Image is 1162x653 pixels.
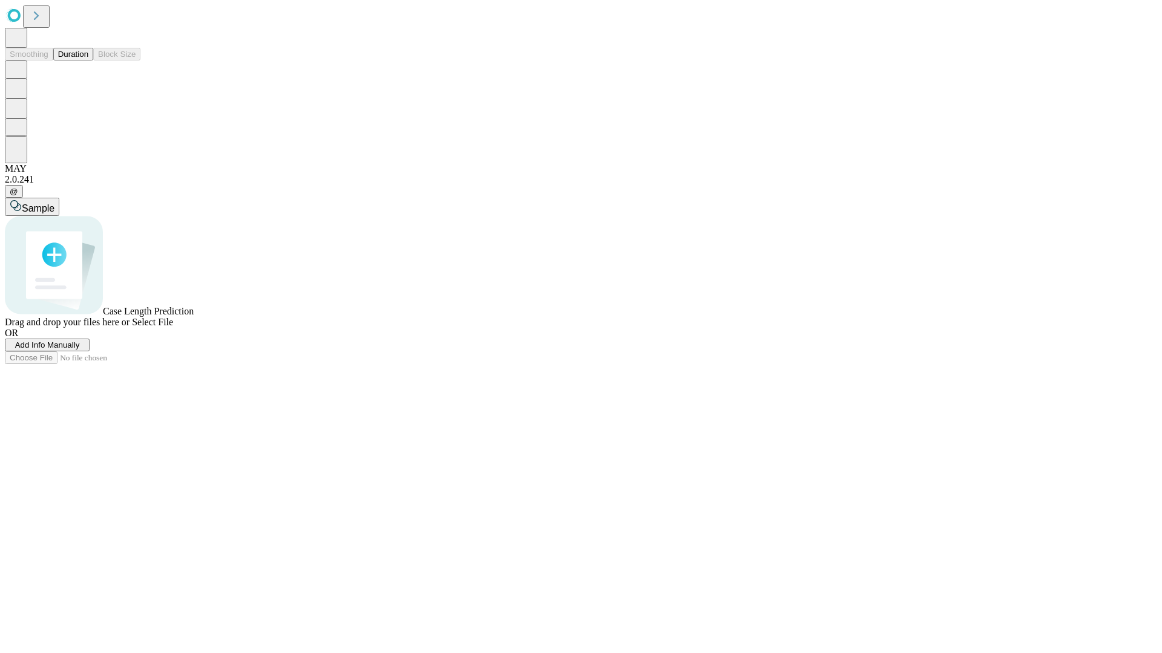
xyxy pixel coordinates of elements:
[5,185,23,198] button: @
[5,317,130,327] span: Drag and drop your files here or
[5,339,90,351] button: Add Info Manually
[10,187,18,196] span: @
[93,48,140,60] button: Block Size
[53,48,93,60] button: Duration
[15,340,80,349] span: Add Info Manually
[5,328,18,338] span: OR
[22,203,54,213] span: Sample
[5,174,1157,185] div: 2.0.241
[132,317,173,327] span: Select File
[5,198,59,216] button: Sample
[5,48,53,60] button: Smoothing
[5,163,1157,174] div: MAY
[103,306,194,316] span: Case Length Prediction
